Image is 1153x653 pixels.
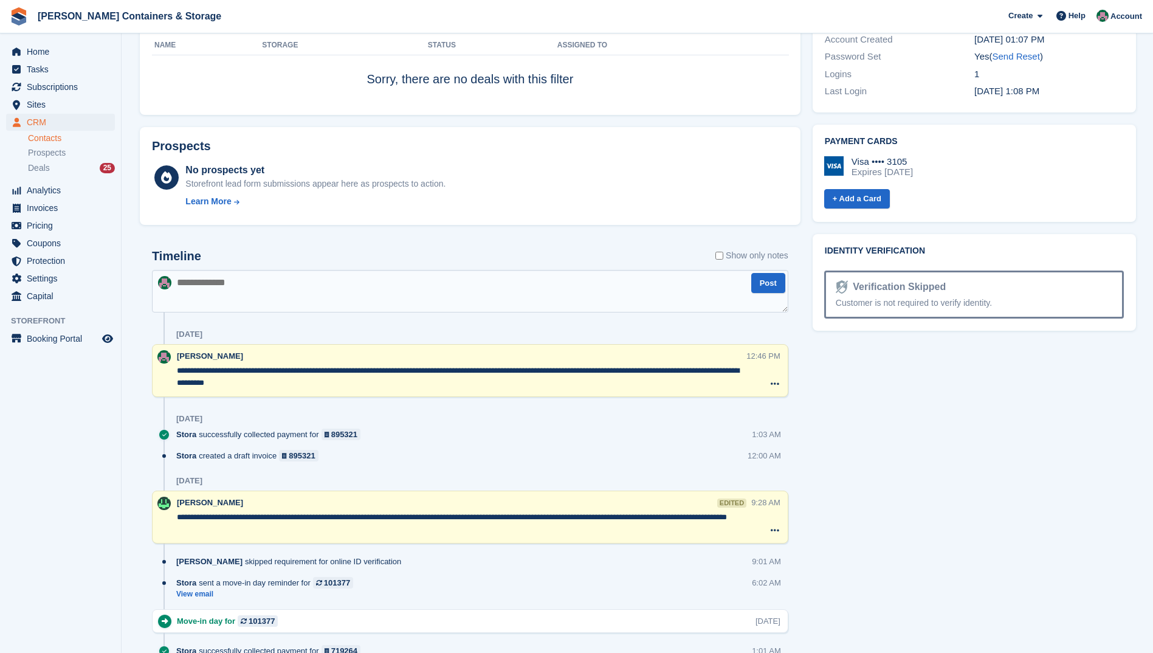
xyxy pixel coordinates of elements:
a: menu [6,288,115,305]
div: Logins [825,67,974,81]
span: Sorry, there are no deals with this filter [367,72,574,86]
a: Preview store [100,331,115,346]
div: 895321 [331,429,357,440]
a: View email [176,589,359,599]
div: Expires [DATE] [852,167,913,178]
div: Storefront lead form submissions appear here as prospects to action. [185,178,446,190]
span: Deals [28,162,50,174]
a: Send Reset [992,51,1039,61]
div: 12:46 PM [746,350,780,362]
input: Show only notes [715,249,723,262]
a: menu [6,217,115,234]
div: [DATE] [176,414,202,424]
img: stora-icon-8386f47178a22dfd0bd8f6a31ec36ba5ce8667c1dd55bd0f319d3a0aa187defe.svg [10,7,28,26]
a: menu [6,114,115,131]
th: Status [428,36,557,55]
span: Account [1110,10,1142,22]
span: Invoices [27,199,100,216]
time: 2025-08-13 12:08:07 UTC [974,86,1039,96]
img: Julia Marcham [157,350,171,364]
button: Post [751,273,785,293]
span: ( ) [989,51,1042,61]
span: Create [1008,10,1033,22]
a: menu [6,61,115,78]
span: [PERSON_NAME] [176,556,243,567]
div: 25 [100,163,115,173]
span: Pricing [27,217,100,234]
a: menu [6,235,115,252]
div: [DATE] [176,330,202,339]
span: Prospects [28,147,66,159]
div: sent a move-in day reminder for [176,577,359,589]
div: Account Created [825,33,974,47]
h2: Prospects [152,139,211,153]
a: menu [6,330,115,347]
span: Capital [27,288,100,305]
a: Deals 25 [28,162,115,174]
a: menu [6,43,115,60]
div: 9:28 AM [751,497,780,508]
a: Contacts [28,133,115,144]
div: Move-in day for [177,615,284,627]
div: [DATE] [755,615,780,627]
span: Analytics [27,182,100,199]
div: 1 [974,67,1124,81]
span: Help [1069,10,1086,22]
div: Password Set [825,50,974,64]
img: Julia Marcham [1096,10,1109,22]
a: menu [6,96,115,113]
div: created a draft invoice [176,450,325,461]
a: menu [6,252,115,269]
img: Julia Marcham [158,276,171,289]
span: [PERSON_NAME] [177,498,243,507]
div: 1:03 AM [752,429,781,440]
a: menu [6,199,115,216]
span: [PERSON_NAME] [177,351,243,361]
div: Visa •••• 3105 [852,156,913,167]
span: Stora [176,429,196,440]
div: 895321 [289,450,315,461]
img: Identity Verification Ready [836,280,848,294]
a: Prospects [28,147,115,159]
span: Protection [27,252,100,269]
span: CRM [27,114,100,131]
a: 101377 [238,615,278,627]
span: Stora [176,577,196,589]
span: Sites [27,96,100,113]
div: Last Login [825,85,974,98]
a: Learn More [185,195,446,208]
div: Learn More [185,195,231,208]
div: 6:02 AM [752,577,781,589]
div: Yes [974,50,1124,64]
a: 895321 [279,450,318,461]
div: 12:00 AM [748,450,781,461]
img: Arjun Preetham [157,497,171,510]
a: menu [6,182,115,199]
div: 101377 [249,615,275,627]
div: 101377 [324,577,350,589]
a: 101377 [313,577,353,589]
a: 895321 [322,429,361,440]
a: + Add a Card [824,189,890,209]
span: Stora [176,450,196,461]
div: [DATE] 01:07 PM [974,33,1124,47]
th: Assigned to [557,36,788,55]
div: skipped requirement for online ID verification [176,556,407,567]
div: successfully collected payment for [176,429,367,440]
a: menu [6,270,115,287]
div: Customer is not required to verify identity. [836,297,1112,309]
img: Visa Logo [824,156,844,176]
label: Show only notes [715,249,788,262]
h2: Identity verification [825,246,1124,256]
th: Name [152,36,262,55]
div: 9:01 AM [752,556,781,567]
span: Storefront [11,315,121,327]
span: Tasks [27,61,100,78]
h2: Payment cards [825,137,1124,147]
span: Subscriptions [27,78,100,95]
div: edited [717,499,746,508]
span: Booking Portal [27,330,100,347]
span: Coupons [27,235,100,252]
h2: Timeline [152,249,201,263]
span: Home [27,43,100,60]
